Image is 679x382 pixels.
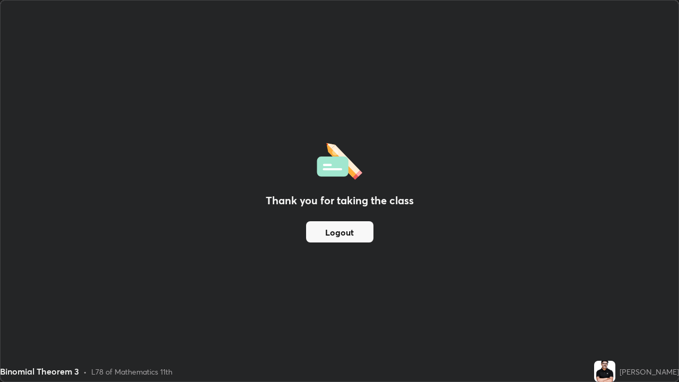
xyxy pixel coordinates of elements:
button: Logout [306,221,373,242]
img: offlineFeedback.1438e8b3.svg [317,140,362,180]
div: [PERSON_NAME] [620,366,679,377]
div: L78 of Mathematics 11th [91,366,172,377]
div: • [83,366,87,377]
img: 83de30cf319e457290fb9ba58134f690.jpg [594,361,615,382]
h2: Thank you for taking the class [266,193,414,209]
